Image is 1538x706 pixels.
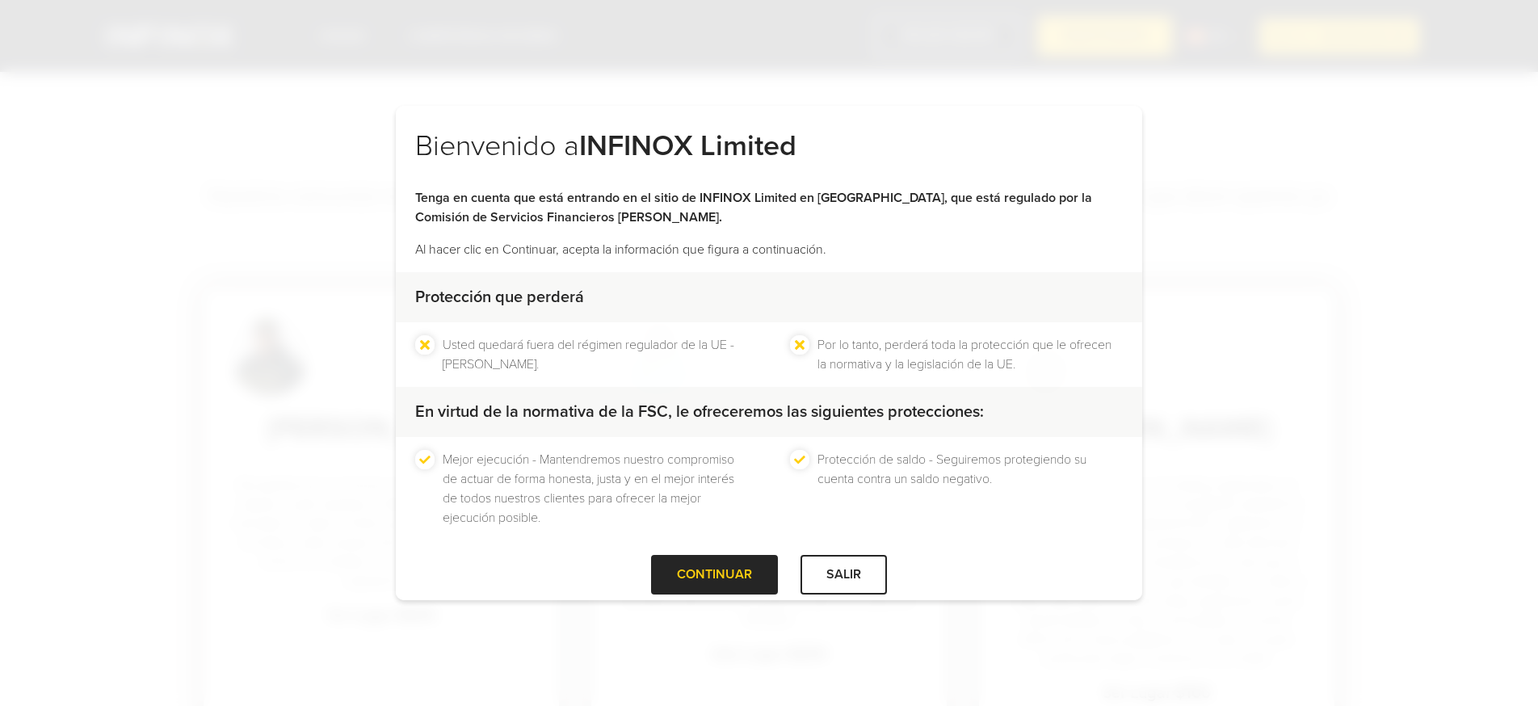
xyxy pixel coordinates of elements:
[443,450,748,527] li: Mejor ejecución - Mantendremos nuestro compromiso de actuar de forma honesta, justa y en el mejor...
[415,402,984,422] strong: En virtud de la normativa de la FSC, le ofreceremos las siguientes protecciones:
[801,555,887,595] div: SALIR
[415,128,1123,188] h2: Bienvenido a
[415,190,1092,225] strong: Tenga en cuenta que está entrando en el sitio de INFINOX Limited en [GEOGRAPHIC_DATA], que está r...
[579,128,796,163] strong: INFINOX Limited
[415,288,584,307] strong: Protección que perderá
[443,335,748,374] li: Usted quedará fuera del régimen regulador de la UE - [PERSON_NAME].
[817,335,1123,374] li: Por lo tanto, perderá toda la protección que le ofrecen la normativa y la legislación de la UE.
[651,555,778,595] div: CONTINUAR
[415,240,1123,259] p: Al hacer clic en Continuar, acepta la información que figura a continuación.
[817,450,1123,527] li: Protección de saldo - Seguiremos protegiendo su cuenta contra un saldo negativo.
